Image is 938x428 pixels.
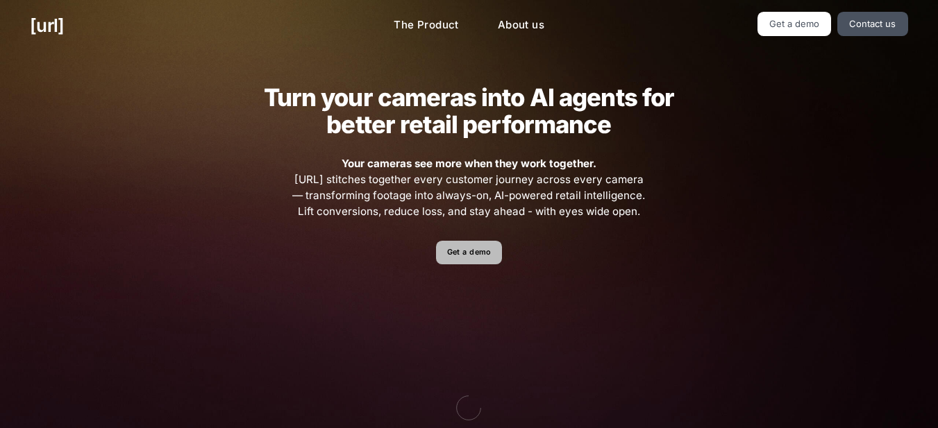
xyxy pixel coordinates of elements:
strong: Your cameras see more when they work together. [342,157,596,170]
span: [URL] stitches together every customer journey across every camera — transforming footage into al... [291,156,648,219]
a: [URL] [30,12,64,39]
a: About us [487,12,555,39]
a: Get a demo [757,12,832,36]
a: The Product [383,12,470,39]
h2: Turn your cameras into AI agents for better retail performance [242,84,696,138]
a: Contact us [837,12,908,36]
a: Get a demo [436,241,502,265]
